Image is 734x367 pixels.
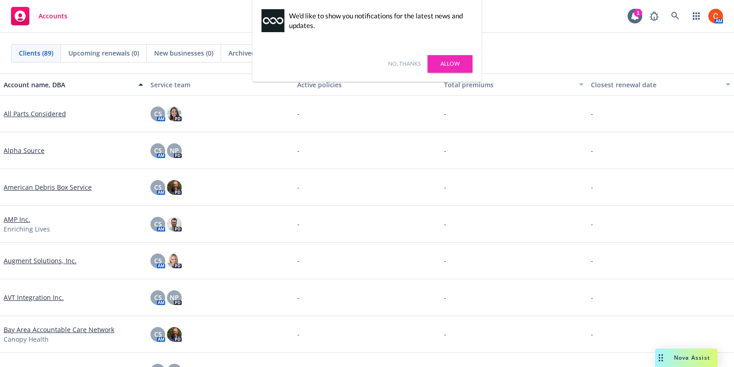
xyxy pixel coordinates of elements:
span: - [444,219,446,229]
a: All Parts Considered [4,109,66,119]
span: - [444,182,446,192]
a: Search [666,7,684,25]
div: Account name, DBA [4,80,133,90]
a: No, thanks [388,60,421,68]
div: Total premiums [444,80,573,90]
div: 1 [634,9,642,17]
span: CS [154,182,162,192]
span: - [591,256,593,265]
span: NP [170,146,179,155]
span: New businesses (0) [154,48,213,58]
span: Enriching Lives [4,224,50,234]
span: - [444,109,446,119]
img: photo [167,217,182,231]
span: - [444,146,446,155]
span: - [591,293,593,302]
a: Allow [428,55,473,73]
a: AVT Integration Inc. [4,293,64,302]
button: Nova Assist [655,349,717,367]
span: - [444,256,446,265]
span: - [297,293,300,302]
a: Bay Area Accountable Care Network [4,325,114,334]
span: Clients (89) [19,48,53,58]
span: Accounts [39,12,67,20]
a: Accounts [7,3,71,29]
span: CS [154,146,162,155]
img: photo [708,9,723,23]
button: Closest renewal date [587,73,734,96]
span: CS [154,109,162,119]
img: photo [167,180,182,195]
a: Augment Solutions, Inc. [4,256,77,265]
a: Alpha Source [4,146,44,155]
span: - [297,109,300,119]
span: - [591,219,593,229]
span: - [591,182,593,192]
div: Service team [150,80,290,90]
span: NP [170,293,179,302]
div: Active policies [297,80,437,90]
a: Report a Bug [645,7,663,25]
span: CS [154,256,162,265]
span: - [297,182,300,192]
span: Nova Assist [674,354,710,361]
a: AMP Inc. [4,215,30,224]
span: - [591,329,593,339]
span: Upcoming renewals (0) [68,48,139,58]
span: Archived (1) [228,48,265,58]
span: CS [154,293,162,302]
span: - [297,219,300,229]
img: photo [167,254,182,268]
span: - [297,256,300,265]
div: Drag to move [655,349,667,367]
span: - [297,146,300,155]
span: CS [154,329,162,339]
img: photo [167,327,182,342]
span: - [297,329,300,339]
img: photo [167,107,182,121]
button: Active policies [294,73,440,96]
span: CS [154,219,162,229]
button: Total premiums [440,73,587,96]
span: - [591,109,593,119]
a: Switch app [687,7,706,25]
span: Canopy Health [4,334,49,344]
span: - [591,146,593,155]
a: American Debris Box Service [4,182,92,192]
button: Service team [147,73,294,96]
span: - [444,293,446,302]
div: We'd like to show you notifications for the latest news and updates. [289,11,468,30]
div: Closest renewal date [591,80,720,90]
span: - [444,329,446,339]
